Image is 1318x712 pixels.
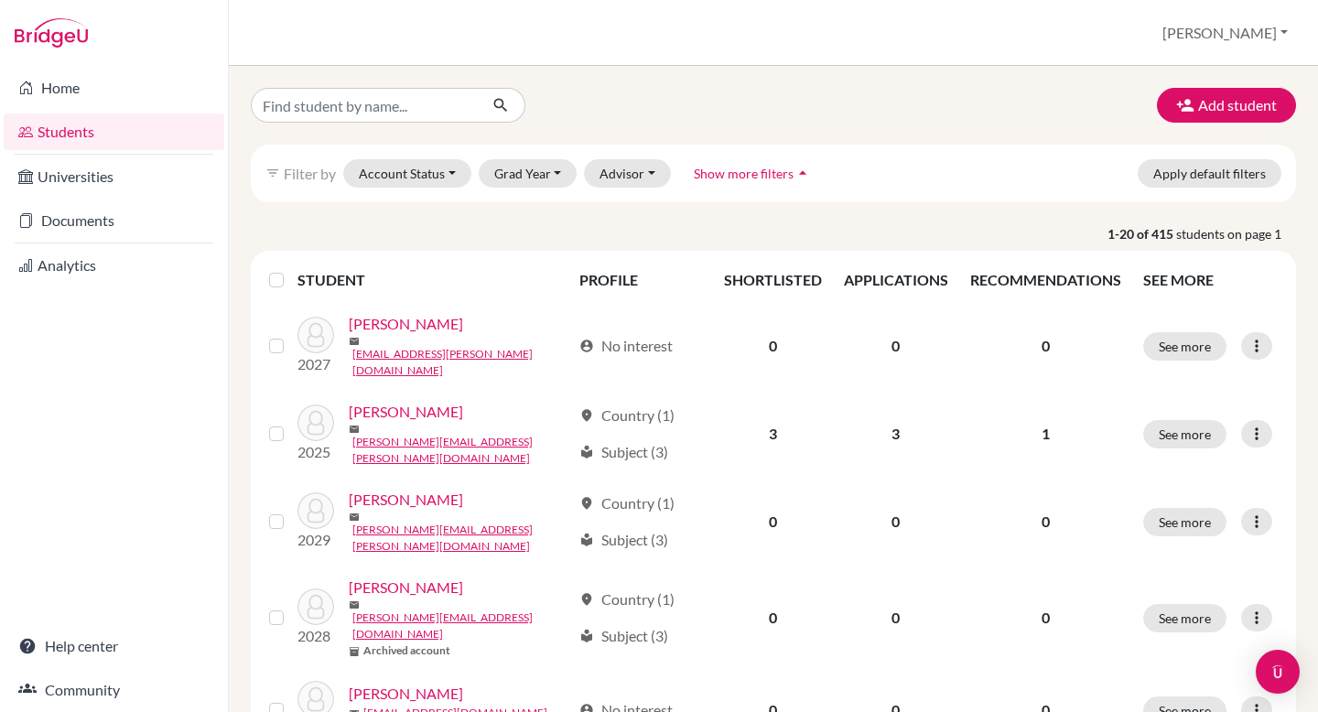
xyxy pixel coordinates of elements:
[970,511,1121,533] p: 0
[579,492,675,514] div: Country (1)
[349,489,463,511] a: [PERSON_NAME]
[297,405,334,441] img: Alcaraz, YaQi
[352,610,571,642] a: [PERSON_NAME][EMAIL_ADDRESS][DOMAIN_NAME]
[579,496,594,511] span: location_on
[1138,159,1281,188] button: Apply default filters
[4,672,224,708] a: Community
[297,625,334,647] p: 2028
[794,164,812,182] i: arrow_drop_up
[833,478,959,566] td: 0
[579,339,594,353] span: account_circle
[1143,420,1226,448] button: See more
[959,258,1132,302] th: RECOMMENDATIONS
[1143,508,1226,536] button: See more
[349,424,360,435] span: mail
[363,642,450,659] b: Archived account
[343,159,471,188] button: Account Status
[4,113,224,150] a: Students
[4,628,224,664] a: Help center
[579,445,594,459] span: local_library
[1256,650,1300,694] div: Open Intercom Messenger
[833,566,959,670] td: 0
[297,441,334,463] p: 2025
[1132,258,1289,302] th: SEE MORE
[713,390,833,478] td: 3
[1176,224,1296,243] span: students on page 1
[352,522,571,555] a: [PERSON_NAME][EMAIL_ADDRESS][PERSON_NAME][DOMAIN_NAME]
[579,529,668,551] div: Subject (3)
[568,258,712,302] th: PROFILE
[833,302,959,390] td: 0
[833,390,959,478] td: 3
[479,159,578,188] button: Grad Year
[713,566,833,670] td: 0
[297,529,334,551] p: 2029
[1157,88,1296,123] button: Add student
[297,588,334,625] img: Anzman, Leah
[352,434,571,467] a: [PERSON_NAME][EMAIL_ADDRESS][PERSON_NAME][DOMAIN_NAME]
[579,625,668,647] div: Subject (3)
[579,629,594,643] span: local_library
[4,70,224,106] a: Home
[1107,224,1176,243] strong: 1-20 of 415
[4,158,224,195] a: Universities
[352,346,571,379] a: [EMAIL_ADDRESS][PERSON_NAME][DOMAIN_NAME]
[297,258,568,302] th: STUDENT
[349,336,360,347] span: mail
[579,592,594,607] span: location_on
[1143,332,1226,361] button: See more
[713,302,833,390] td: 0
[349,401,463,423] a: [PERSON_NAME]
[297,492,334,529] img: Aleman, Renee
[579,588,675,610] div: Country (1)
[297,353,334,375] p: 2027
[15,18,88,48] img: Bridge-U
[349,577,463,599] a: [PERSON_NAME]
[833,258,959,302] th: APPLICATIONS
[349,313,463,335] a: [PERSON_NAME]
[713,258,833,302] th: SHORTLISTED
[579,335,673,357] div: No interest
[349,599,360,610] span: mail
[579,441,668,463] div: Subject (3)
[579,408,594,423] span: location_on
[1154,16,1296,50] button: [PERSON_NAME]
[584,159,671,188] button: Advisor
[1143,604,1226,632] button: See more
[265,166,280,180] i: filter_list
[349,512,360,523] span: mail
[251,88,478,123] input: Find student by name...
[970,423,1121,445] p: 1
[970,335,1121,357] p: 0
[349,683,463,705] a: [PERSON_NAME]
[4,202,224,239] a: Documents
[970,607,1121,629] p: 0
[349,646,360,657] span: inventory_2
[284,165,336,182] span: Filter by
[713,478,833,566] td: 0
[4,247,224,284] a: Analytics
[694,166,794,181] span: Show more filters
[579,405,675,426] div: Country (1)
[579,533,594,547] span: local_library
[678,159,827,188] button: Show more filtersarrow_drop_up
[297,317,334,353] img: Alcaraz, MeiLin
